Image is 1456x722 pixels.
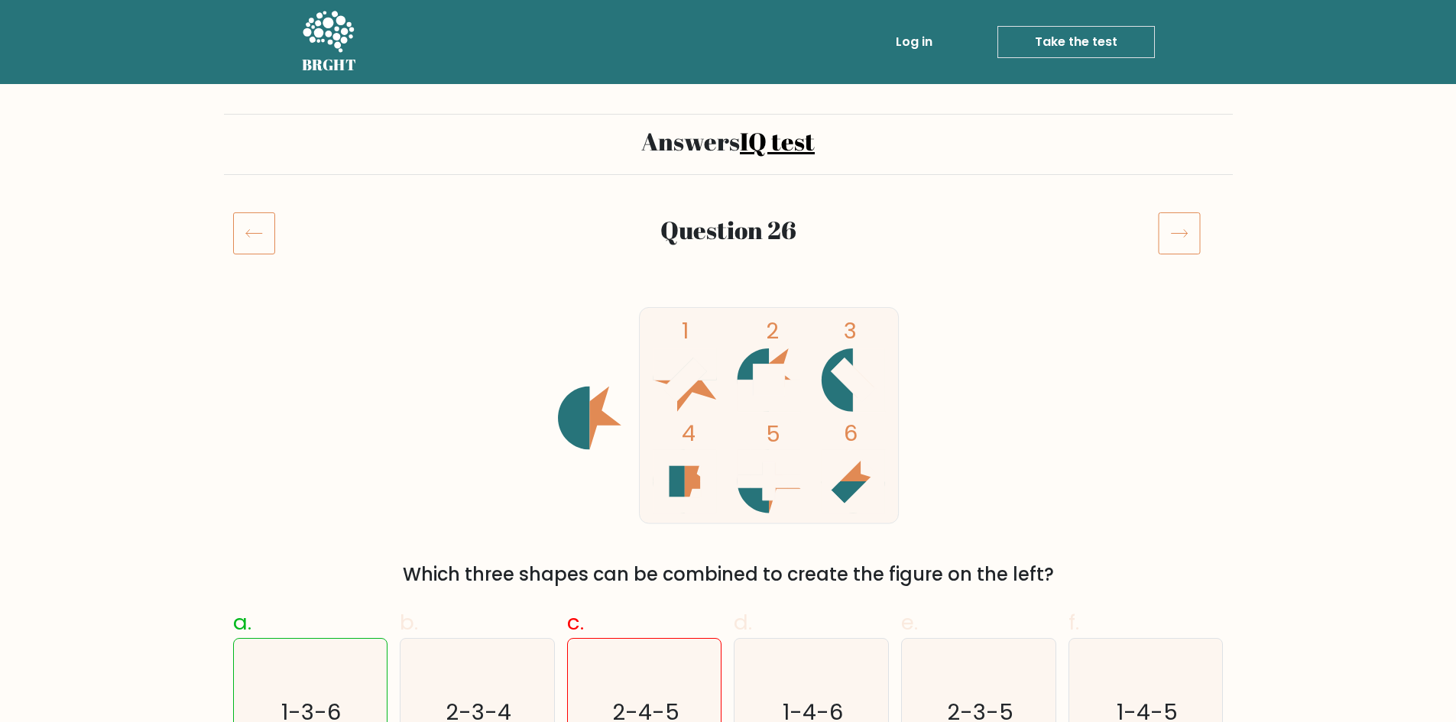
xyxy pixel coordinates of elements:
span: e. [901,607,918,637]
div: Which three shapes can be combined to create the figure on the left? [242,561,1214,588]
h2: Answers [233,127,1224,156]
span: d. [734,607,752,637]
tspan: 3 [843,316,856,347]
span: b. [400,607,418,637]
span: a. [233,607,251,637]
tspan: 1 [681,316,688,347]
a: IQ test [740,125,815,157]
tspan: 5 [765,419,780,449]
span: f. [1068,607,1079,637]
h5: BRGHT [302,56,357,74]
a: Take the test [997,26,1155,58]
tspan: 4 [681,418,695,448]
h2: Question 26 [317,215,1140,244]
a: Log in [890,27,939,57]
tspan: 2 [765,316,778,347]
a: BRGHT [302,6,357,78]
span: c. [567,607,584,637]
tspan: 6 [843,418,857,448]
